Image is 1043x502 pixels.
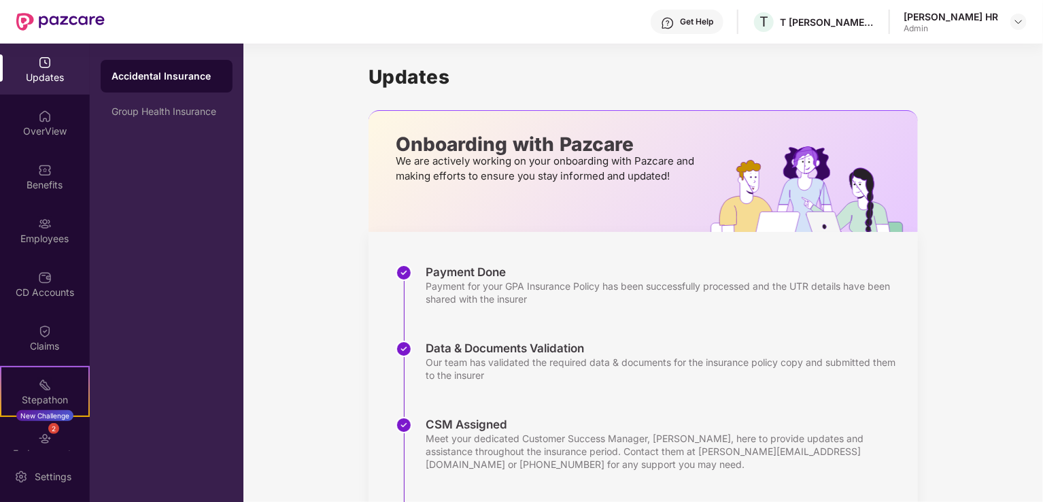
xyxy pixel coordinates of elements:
[396,265,412,281] img: svg+xml;base64,PHN2ZyBpZD0iU3RlcC1Eb25lLTMyeDMyIiB4bWxucz0iaHR0cDovL3d3dy53My5vcmcvMjAwMC9zdmciIH...
[396,138,698,150] p: Onboarding with Pazcare
[426,432,904,471] div: Meet your dedicated Customer Success Manager, [PERSON_NAME], here to provide updates and assistan...
[426,417,904,432] div: CSM Assigned
[426,280,904,305] div: Payment for your GPA Insurance Policy has been successfully processed and the UTR details have be...
[396,154,698,184] p: We are actively working on your onboarding with Pazcare and making efforts to ensure you stay inf...
[112,106,222,117] div: Group Health Insurance
[780,16,875,29] div: T [PERSON_NAME] & [PERSON_NAME]
[48,423,59,434] div: 2
[1013,16,1024,27] img: svg+xml;base64,PHN2ZyBpZD0iRHJvcGRvd24tMzJ4MzIiIHhtbG5zPSJodHRwOi8vd3d3LnczLm9yZy8yMDAwL3N2ZyIgd2...
[38,324,52,338] img: svg+xml;base64,PHN2ZyBpZD0iQ2xhaW0iIHhtbG5zPSJodHRwOi8vd3d3LnczLm9yZy8yMDAwL3N2ZyIgd2lkdGg9IjIwIi...
[16,13,105,31] img: New Pazcare Logo
[112,69,222,83] div: Accidental Insurance
[1,393,88,407] div: Stepathon
[16,410,73,421] div: New Challenge
[38,110,52,123] img: svg+xml;base64,PHN2ZyBpZD0iSG9tZSIgeG1sbnM9Imh0dHA6Ly93d3cudzMub3JnLzIwMDAvc3ZnIiB3aWR0aD0iMjAiIG...
[38,378,52,392] img: svg+xml;base64,PHN2ZyB4bWxucz0iaHR0cDovL3d3dy53My5vcmcvMjAwMC9zdmciIHdpZHRoPSIyMSIgaGVpZ2h0PSIyMC...
[38,163,52,177] img: svg+xml;base64,PHN2ZyBpZD0iQmVuZWZpdHMiIHhtbG5zPSJodHRwOi8vd3d3LnczLm9yZy8yMDAwL3N2ZyIgd2lkdGg9Ij...
[369,65,918,88] h1: Updates
[426,356,904,382] div: Our team has validated the required data & documents for the insurance policy copy and submitted ...
[396,417,412,433] img: svg+xml;base64,PHN2ZyBpZD0iU3RlcC1Eb25lLTMyeDMyIiB4bWxucz0iaHR0cDovL3d3dy53My5vcmcvMjAwMC9zdmciIH...
[680,16,713,27] div: Get Help
[38,217,52,231] img: svg+xml;base64,PHN2ZyBpZD0iRW1wbG95ZWVzIiB4bWxucz0iaHR0cDovL3d3dy53My5vcmcvMjAwMC9zdmciIHdpZHRoPS...
[426,265,904,280] div: Payment Done
[759,14,768,30] span: T
[38,56,52,69] img: svg+xml;base64,PHN2ZyBpZD0iVXBkYXRlZCIgeG1sbnM9Imh0dHA6Ly93d3cudzMub3JnLzIwMDAvc3ZnIiB3aWR0aD0iMj...
[14,470,28,484] img: svg+xml;base64,PHN2ZyBpZD0iU2V0dGluZy0yMHgyMCIgeG1sbnM9Imh0dHA6Ly93d3cudzMub3JnLzIwMDAvc3ZnIiB3aW...
[396,341,412,357] img: svg+xml;base64,PHN2ZyBpZD0iU3RlcC1Eb25lLTMyeDMyIiB4bWxucz0iaHR0cDovL3d3dy53My5vcmcvMjAwMC9zdmciIH...
[904,23,998,34] div: Admin
[31,470,75,484] div: Settings
[904,10,998,23] div: [PERSON_NAME] HR
[711,146,918,232] img: hrOnboarding
[38,432,52,446] img: svg+xml;base64,PHN2ZyBpZD0iRW5kb3JzZW1lbnRzIiB4bWxucz0iaHR0cDovL3d3dy53My5vcmcvMjAwMC9zdmciIHdpZH...
[426,341,904,356] div: Data & Documents Validation
[38,271,52,284] img: svg+xml;base64,PHN2ZyBpZD0iQ0RfQWNjb3VudHMiIGRhdGEtbmFtZT0iQ0QgQWNjb3VudHMiIHhtbG5zPSJodHRwOi8vd3...
[661,16,674,30] img: svg+xml;base64,PHN2ZyBpZD0iSGVscC0zMngzMiIgeG1sbnM9Imh0dHA6Ly93d3cudzMub3JnLzIwMDAvc3ZnIiB3aWR0aD...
